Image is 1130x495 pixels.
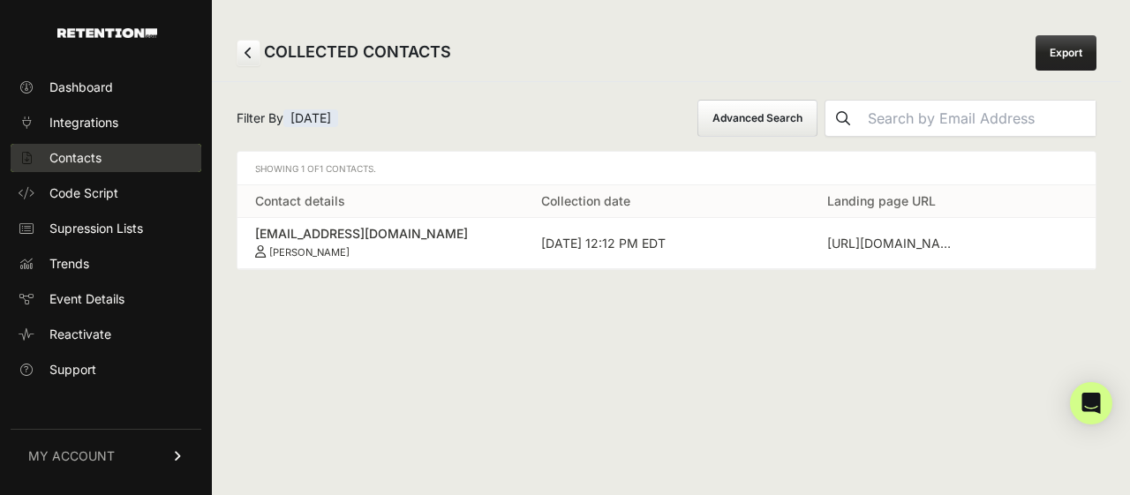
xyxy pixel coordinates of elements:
[541,193,630,208] a: Collection date
[283,109,338,127] span: [DATE]
[861,101,1096,136] input: Search by Email Address
[49,149,102,167] span: Contacts
[11,356,201,384] a: Support
[827,235,960,252] div: https://ycginvestments.com/
[255,193,345,208] a: Contact details
[57,28,157,38] img: Retention.com
[524,218,810,269] td: [DATE] 12:12 PM EDT
[11,73,201,101] a: Dashboard
[49,114,118,131] span: Integrations
[255,163,376,174] span: Showing 1 of
[11,285,201,313] a: Event Details
[11,109,201,137] a: Integrations
[49,184,118,202] span: Code Script
[11,429,201,483] a: MY ACCOUNT
[49,326,111,343] span: Reactivate
[320,163,376,174] span: 1 Contacts.
[1070,382,1112,424] div: Open Intercom Messenger
[49,361,96,379] span: Support
[49,255,89,273] span: Trends
[255,225,506,243] div: [EMAIL_ADDRESS][DOMAIN_NAME]
[255,225,506,259] a: [EMAIL_ADDRESS][DOMAIN_NAME] [PERSON_NAME]
[49,220,143,237] span: Supression Lists
[11,214,201,243] a: Supression Lists
[11,179,201,207] a: Code Script
[49,290,124,308] span: Event Details
[697,100,817,137] button: Advanced Search
[11,250,201,278] a: Trends
[11,144,201,172] a: Contacts
[237,109,338,127] span: Filter By
[28,447,115,465] span: MY ACCOUNT
[11,320,201,349] a: Reactivate
[269,246,350,259] small: [PERSON_NAME]
[827,193,936,208] a: Landing page URL
[49,79,113,96] span: Dashboard
[237,40,451,66] h2: COLLECTED CONTACTS
[1036,35,1096,71] a: Export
